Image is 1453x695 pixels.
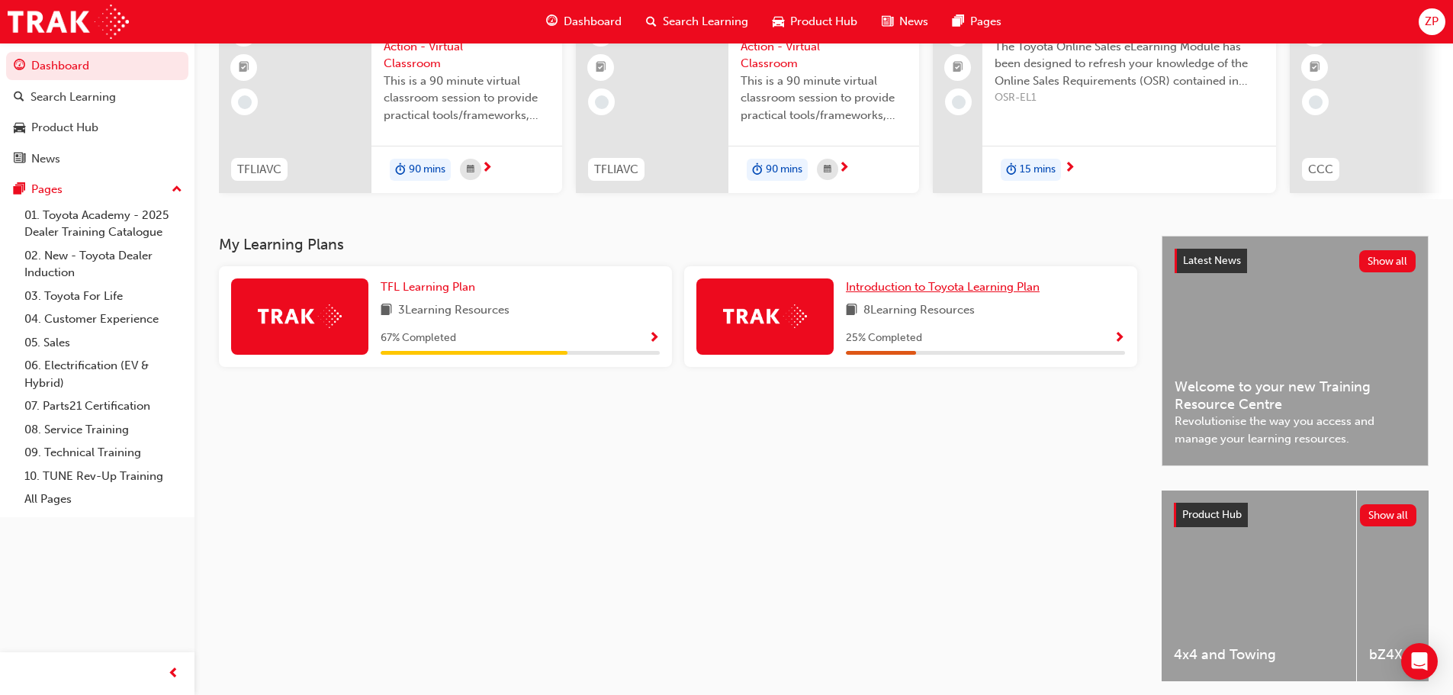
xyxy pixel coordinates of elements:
button: DashboardSearch LearningProduct HubNews [6,49,188,175]
a: guage-iconDashboard [534,6,634,37]
a: Dashboard [6,52,188,80]
span: Welcome to your new Training Resource Centre [1175,378,1416,413]
span: Latest News [1183,254,1241,267]
span: 25 % Completed [846,330,922,347]
img: Trak [8,5,129,39]
a: pages-iconPages [940,6,1014,37]
button: Show Progress [648,329,660,348]
a: 0TFLIAVCToyota For Life In Action - Virtual ClassroomThis is a 90 minute virtual classroom sessio... [219,8,562,193]
span: TFL Learning Plan [381,280,475,294]
span: OSR-EL1 [995,89,1264,107]
span: This is a 90 minute virtual classroom session to provide practical tools/frameworks, behaviours a... [384,72,550,124]
span: ZP [1425,13,1439,31]
a: 10. TUNE Rev-Up Training [18,465,188,488]
a: Search Learning [6,83,188,111]
span: Product Hub [1182,508,1242,521]
span: This is a 90 minute virtual classroom session to provide practical tools/frameworks, behaviours a... [741,72,907,124]
a: 09. Technical Training [18,441,188,465]
span: calendar-icon [824,160,831,179]
span: learningRecordVerb_NONE-icon [1309,95,1323,109]
span: prev-icon [168,664,179,684]
span: Show Progress [648,332,660,346]
span: up-icon [172,180,182,200]
a: 06. Electrification (EV & Hybrid) [18,354,188,394]
span: Toyota For Life In Action - Virtual Classroom [384,21,550,72]
a: 0TFLIAVCToyota For Life In Action - Virtual ClassroomThis is a 90 minute virtual classroom sessio... [576,8,919,193]
span: Revolutionise the way you access and manage your learning resources. [1175,413,1416,447]
a: All Pages [18,487,188,511]
span: 15 mins [1020,161,1056,179]
span: Toyota For Life In Action - Virtual Classroom [741,21,907,72]
a: Latest NewsShow all [1175,249,1416,273]
span: search-icon [14,91,24,105]
span: 90 mins [766,161,802,179]
span: Dashboard [564,13,622,31]
span: 90 mins [409,161,445,179]
span: car-icon [773,12,784,31]
img: Trak [723,304,807,328]
a: car-iconProduct Hub [760,6,870,37]
h3: My Learning Plans [219,236,1137,253]
span: news-icon [882,12,893,31]
span: booktick-icon [239,58,249,78]
span: duration-icon [752,160,763,180]
span: 8 Learning Resources [863,301,975,320]
a: 04. Customer Experience [18,307,188,331]
span: search-icon [646,12,657,31]
a: Introduction to Toyota Learning Plan [846,278,1046,296]
span: next-icon [481,162,493,175]
button: Show Progress [1114,329,1125,348]
a: 01. Toyota Academy - 2025 Dealer Training Catalogue [18,204,188,244]
span: next-icon [838,162,850,175]
span: Product Hub [790,13,857,31]
span: next-icon [1064,162,1075,175]
a: news-iconNews [870,6,940,37]
a: Toyota Online Sales eLearning ModuleThe Toyota Online Sales eLearning Module has been designed to... [933,8,1276,193]
span: Show Progress [1114,332,1125,346]
span: Search Learning [663,13,748,31]
a: 05. Sales [18,331,188,355]
span: Introduction to Toyota Learning Plan [846,280,1040,294]
span: TFLIAVC [594,161,638,179]
span: learningRecordVerb_NONE-icon [238,95,252,109]
div: Open Intercom Messenger [1401,643,1438,680]
span: CCC [1308,161,1333,179]
div: Search Learning [31,88,116,106]
span: guage-icon [14,60,25,73]
button: Show all [1360,504,1417,526]
span: pages-icon [953,12,964,31]
a: 08. Service Training [18,418,188,442]
span: learningRecordVerb_NONE-icon [595,95,609,109]
span: booktick-icon [1310,58,1320,78]
a: Latest NewsShow allWelcome to your new Training Resource CentreRevolutionise the way you access a... [1162,236,1429,466]
a: News [6,145,188,173]
span: duration-icon [395,160,406,180]
span: 4x4 and Towing [1174,646,1344,664]
span: calendar-icon [467,160,474,179]
span: booktick-icon [953,58,963,78]
a: 07. Parts21 Certification [18,394,188,418]
a: Product Hub [6,114,188,142]
span: book-icon [381,301,392,320]
button: Show all [1359,250,1416,272]
div: Pages [31,181,63,198]
div: News [31,150,60,168]
a: 02. New - Toyota Dealer Induction [18,244,188,285]
span: Pages [970,13,1001,31]
span: pages-icon [14,183,25,197]
span: book-icon [846,301,857,320]
img: Trak [258,304,342,328]
span: 67 % Completed [381,330,456,347]
button: Pages [6,175,188,204]
a: 4x4 and Towing [1162,491,1356,681]
a: TFL Learning Plan [381,278,481,296]
span: duration-icon [1006,160,1017,180]
a: 03. Toyota For Life [18,285,188,308]
span: learningRecordVerb_NONE-icon [952,95,966,109]
button: ZP [1419,8,1445,35]
span: 3 Learning Resources [398,301,510,320]
span: TFLIAVC [237,161,281,179]
div: Product Hub [31,119,98,137]
span: guage-icon [546,12,558,31]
